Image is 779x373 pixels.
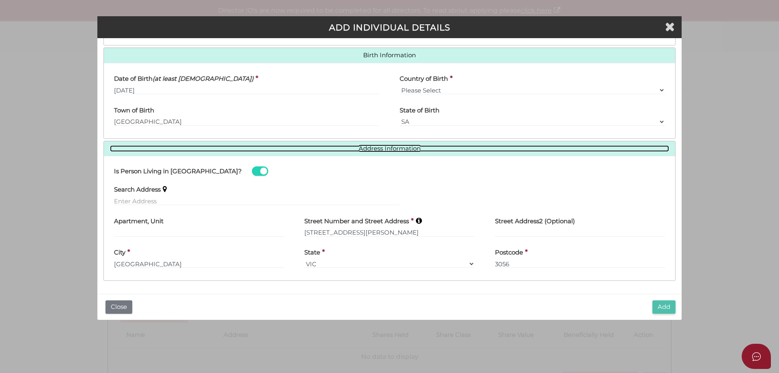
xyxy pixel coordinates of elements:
button: Open asap [742,344,771,369]
input: Enter Address [114,196,400,205]
h4: Is Person Living in [GEOGRAPHIC_DATA]? [114,168,242,175]
i: Keep typing in your address(including suburb) until it appears [416,217,422,224]
h4: Street Number and Street Address [304,218,409,225]
a: Address Information [110,145,669,152]
h4: City [114,249,125,256]
button: Add [652,300,676,314]
h4: State [304,249,320,256]
h4: Postcode [495,249,523,256]
i: Keep typing in your address(including suburb) until it appears [163,185,167,192]
button: Close [105,300,132,314]
h4: Street Address2 (Optional) [495,218,575,225]
h4: Search Address [114,186,161,193]
h4: Apartment, Unit [114,218,164,225]
input: Enter Australian Address [304,228,474,237]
